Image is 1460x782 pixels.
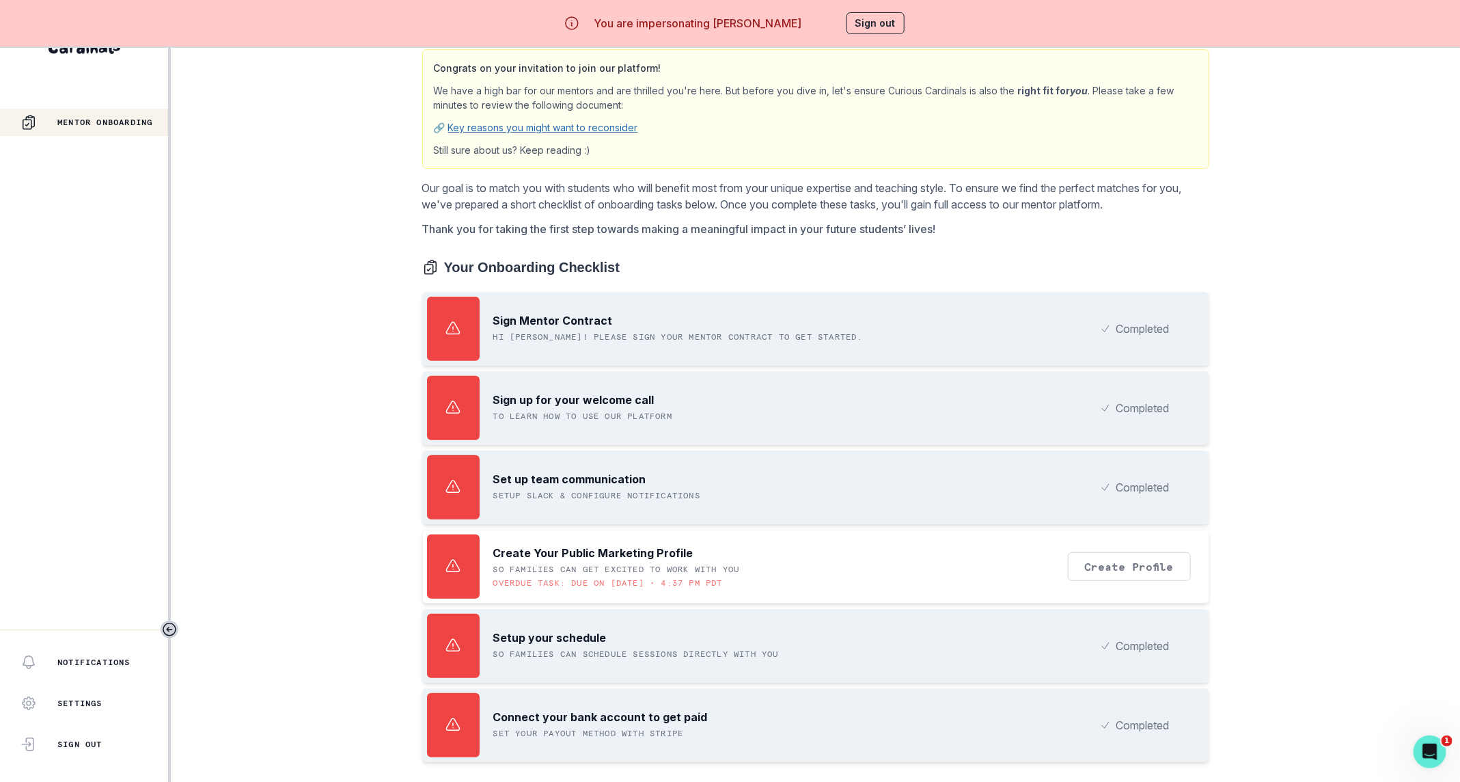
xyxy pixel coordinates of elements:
p: Connect your bank account to get paid [493,709,708,725]
em: you [1071,85,1088,96]
p: Congrats on your invitation to join our platform! [434,61,1198,75]
p: Completed [1116,321,1170,337]
p: Thank you for taking the first step towards making a meaningful impact in your future students’ l... [422,221,1209,237]
p: Setup your schedule [493,630,607,646]
p: Completed [1116,717,1170,733]
p: To learn how to use our platform [493,411,672,422]
p: Create Your Public Marketing Profile [493,545,693,561]
p: Set up team communication [493,471,646,487]
p: Mentor Onboarding [57,117,152,128]
p: Settings [57,698,102,709]
p: Hi [PERSON_NAME]! Please sign your mentor contract to get started. [493,332,863,342]
p: You are impersonating [PERSON_NAME] [594,15,801,31]
button: Create Profile [1068,552,1191,581]
p: SO FAMILIES CAN SCHEDULE SESSIONS DIRECTLY WITH YOU [493,649,779,660]
p: 🔗 [434,120,1198,135]
p: We have a high bar for our mentors and are thrilled you're here. But before you dive in, let's en... [434,83,1198,112]
button: Sign out [846,12,905,34]
p: Still sure about us? Keep reading :) [434,143,1198,157]
p: Setup Slack & Configure Notifications [493,490,700,501]
p: SO FAMILIES CAN GET EXCITED TO WORK WITH YOU [493,564,740,575]
iframe: Intercom live chat [1414,736,1446,768]
p: Sign Out [57,739,102,750]
p: Our goal is to match you with students who will benefit most from your unique expertise and teach... [422,180,1209,213]
p: Set your payout method with Stripe [493,728,684,739]
button: Toggle sidebar [161,621,178,638]
p: Completed [1116,479,1170,496]
h2: Your Onboarding Checklist [444,259,620,275]
span: 1 [1442,736,1452,746]
span: right fit for [1018,85,1088,96]
p: Sign Mentor Contract [493,312,613,329]
p: Completed [1116,638,1170,654]
p: Completed [1116,400,1170,416]
p: Sign up for your welcome call [493,392,655,408]
p: Notifications [57,657,130,668]
p: Overdue task: Due on [DATE] • 4:37 PM PDT [493,578,723,589]
a: Key reasons you might want to reconsider [448,122,638,133]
